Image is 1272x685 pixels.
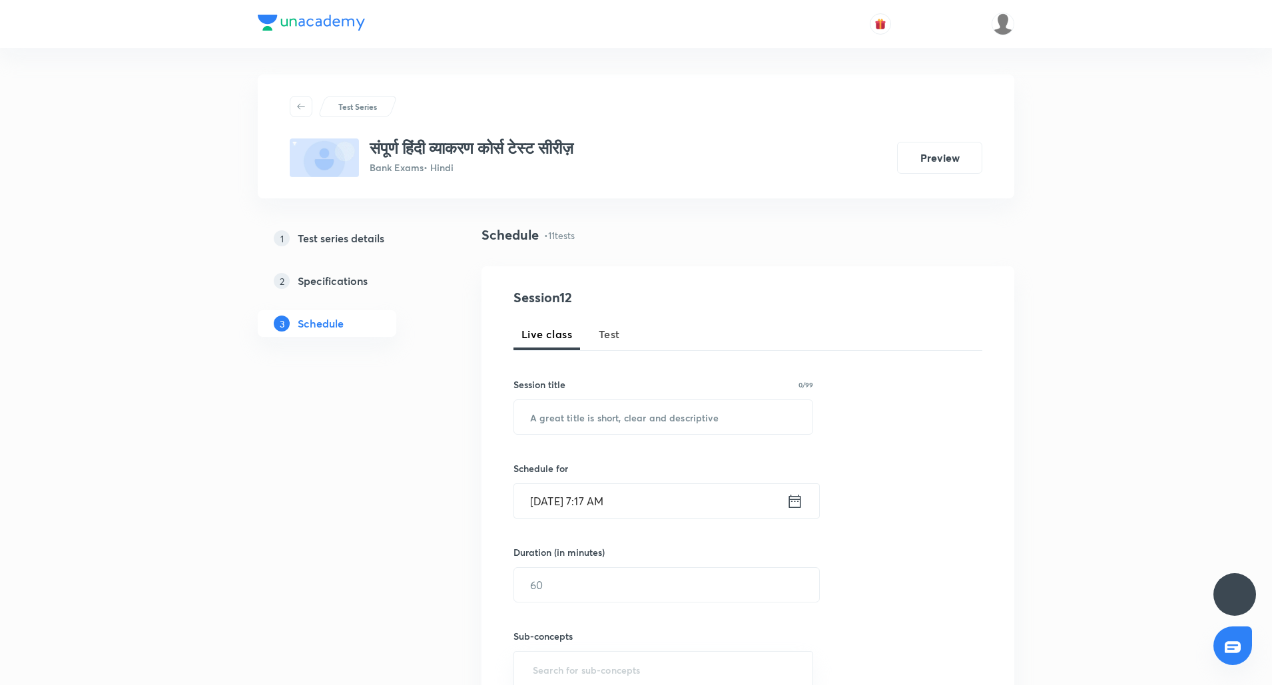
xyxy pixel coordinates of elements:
[870,13,891,35] button: avatar
[874,18,886,30] img: avatar
[274,316,290,332] p: 3
[298,230,384,246] h5: Test series details
[544,228,575,242] p: • 11 tests
[481,225,539,245] h4: Schedule
[805,668,808,671] button: Open
[258,15,365,31] img: Company Logo
[513,377,565,391] h6: Session title
[298,316,344,332] h5: Schedule
[258,225,439,252] a: 1Test series details
[798,381,813,388] p: 0/99
[513,545,605,559] h6: Duration (in minutes)
[370,138,573,158] h3: संपूर्ण हिंदी व्याकरण कोर्स टेस्ट सीरीज़
[521,326,572,342] span: Live class
[370,160,573,174] p: Bank Exams • Hindi
[513,461,813,475] h6: Schedule for
[258,268,439,294] a: 2Specifications
[513,629,813,643] h6: Sub-concepts
[599,326,620,342] span: Test
[258,15,365,34] a: Company Logo
[992,13,1014,35] img: Piyush Mishra
[1227,586,1243,602] img: ttu
[514,400,812,434] input: A great title is short, clear and descriptive
[274,230,290,246] p: 1
[290,138,359,177] img: fallback-thumbnail.png
[897,142,982,174] button: Preview
[513,288,757,308] h4: Session 12
[298,273,368,289] h5: Specifications
[530,657,796,682] input: Search for sub-concepts
[274,273,290,289] p: 2
[514,568,819,602] input: 60
[338,101,377,113] p: Test Series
